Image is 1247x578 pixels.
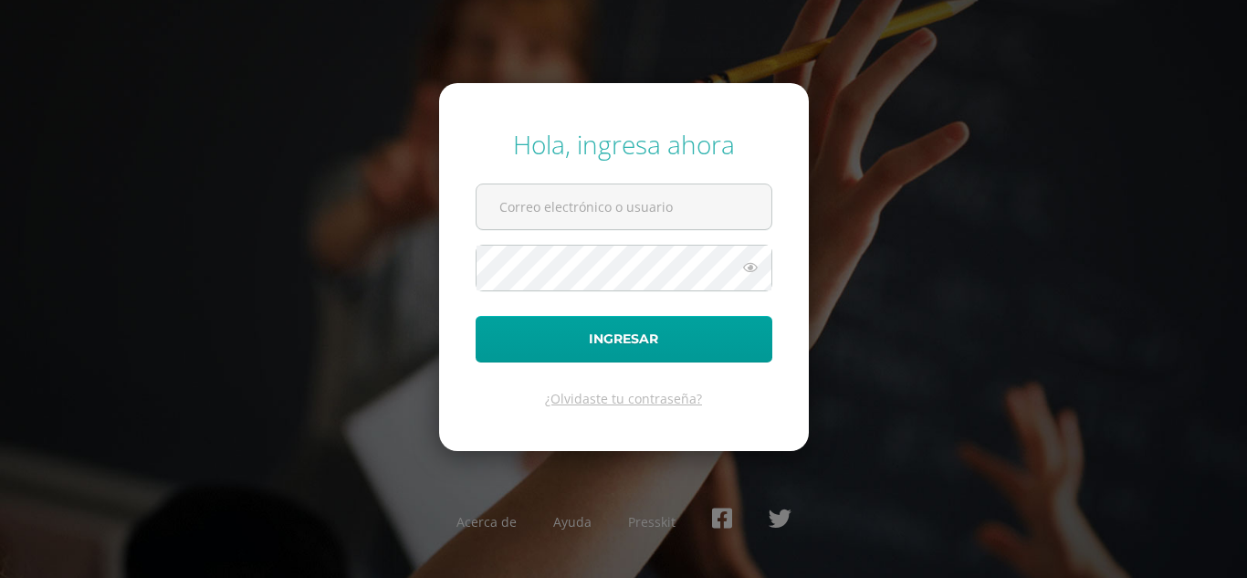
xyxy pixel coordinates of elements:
[476,316,772,363] button: Ingresar
[476,127,772,162] div: Hola, ingresa ahora
[456,513,517,531] a: Acerca de
[628,513,676,531] a: Presskit
[477,184,771,229] input: Correo electrónico o usuario
[545,390,702,407] a: ¿Olvidaste tu contraseña?
[553,513,592,531] a: Ayuda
